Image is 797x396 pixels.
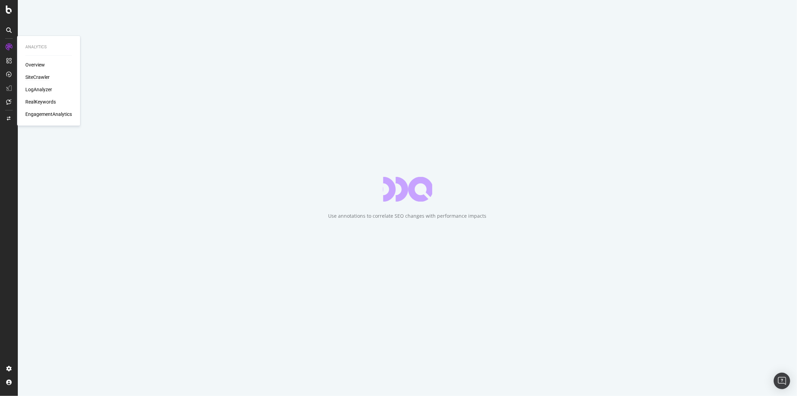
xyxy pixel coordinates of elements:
div: animation [383,177,432,202]
div: Use annotations to correlate SEO changes with performance impacts [328,213,487,219]
a: RealKeywords [25,98,56,105]
div: Open Intercom Messenger [774,373,790,389]
a: EngagementAnalytics [25,111,72,118]
a: Overview [25,61,45,68]
a: SiteCrawler [25,74,50,81]
a: LogAnalyzer [25,86,52,93]
div: Analytics [25,44,72,50]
